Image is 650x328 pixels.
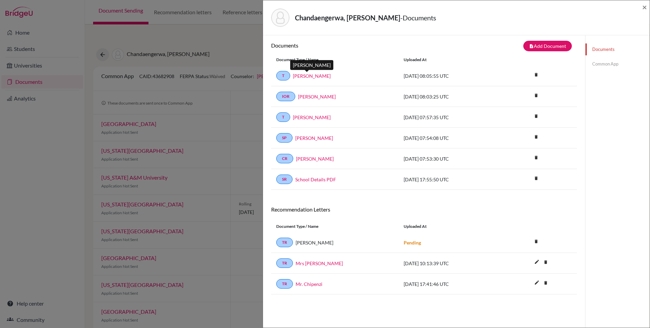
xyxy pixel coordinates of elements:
div: [DATE] 07:54:08 UTC [399,134,500,142]
span: [DATE] 10:13:39 UTC [404,260,449,266]
a: [PERSON_NAME] [293,114,331,121]
span: [PERSON_NAME] [296,239,333,246]
div: [DATE] 17:55:50 UTC [399,176,500,183]
a: T [276,71,290,80]
i: delete [531,132,541,142]
a: SR [276,175,293,184]
a: delete [531,174,541,183]
i: edit [531,277,542,288]
a: delete [531,71,541,80]
a: [PERSON_NAME] [293,72,331,79]
a: delete [531,112,541,121]
button: Close [642,3,647,11]
a: delete [541,279,551,288]
a: CR [276,154,293,163]
div: [PERSON_NAME] [290,60,333,70]
a: TR [276,258,293,268]
i: delete [531,173,541,183]
div: [DATE] 07:53:30 UTC [399,155,500,162]
a: T [276,112,290,122]
i: delete [541,278,551,288]
div: [DATE] 08:05:55 UTC [399,72,500,79]
span: - Documents [400,14,436,22]
button: edit [531,278,543,288]
a: TR [276,279,293,289]
i: delete [531,111,541,121]
div: Uploaded at [399,57,500,63]
a: School Details PDF [295,176,336,183]
a: Common App [585,58,650,70]
a: SP [276,133,293,143]
a: Documents [585,43,650,55]
a: Mr. Chipenzi [296,280,322,288]
i: delete [541,257,551,267]
i: delete [531,236,541,247]
a: [PERSON_NAME] [298,93,336,100]
span: [DATE] 17:41:46 UTC [404,281,449,287]
div: Uploaded at [399,223,500,230]
a: [PERSON_NAME] [295,134,333,142]
div: Document Type / Name [271,223,399,230]
button: note_addAdd Document [523,41,572,51]
button: edit [531,257,543,268]
i: delete [531,70,541,80]
a: delete [531,91,541,101]
a: Mrs [PERSON_NAME] [296,260,343,267]
div: [DATE] 08:03:25 UTC [399,93,500,100]
div: Document Type / Name [271,57,399,63]
h6: Recommendation Letters [271,206,577,213]
i: delete [531,152,541,163]
a: TR [276,238,293,247]
div: [DATE] 07:57:35 UTC [399,114,500,121]
h6: Documents [271,42,424,49]
i: edit [531,256,542,267]
a: delete [531,133,541,142]
i: note_add [529,44,534,49]
a: delete [531,153,541,163]
a: delete [531,237,541,247]
strong: Chandaengerwa, [PERSON_NAME] [295,14,400,22]
span: × [642,2,647,12]
a: [PERSON_NAME] [296,155,334,162]
a: IOR [276,92,295,101]
a: delete [541,258,551,267]
i: delete [531,90,541,101]
strong: Pending [404,240,421,245]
